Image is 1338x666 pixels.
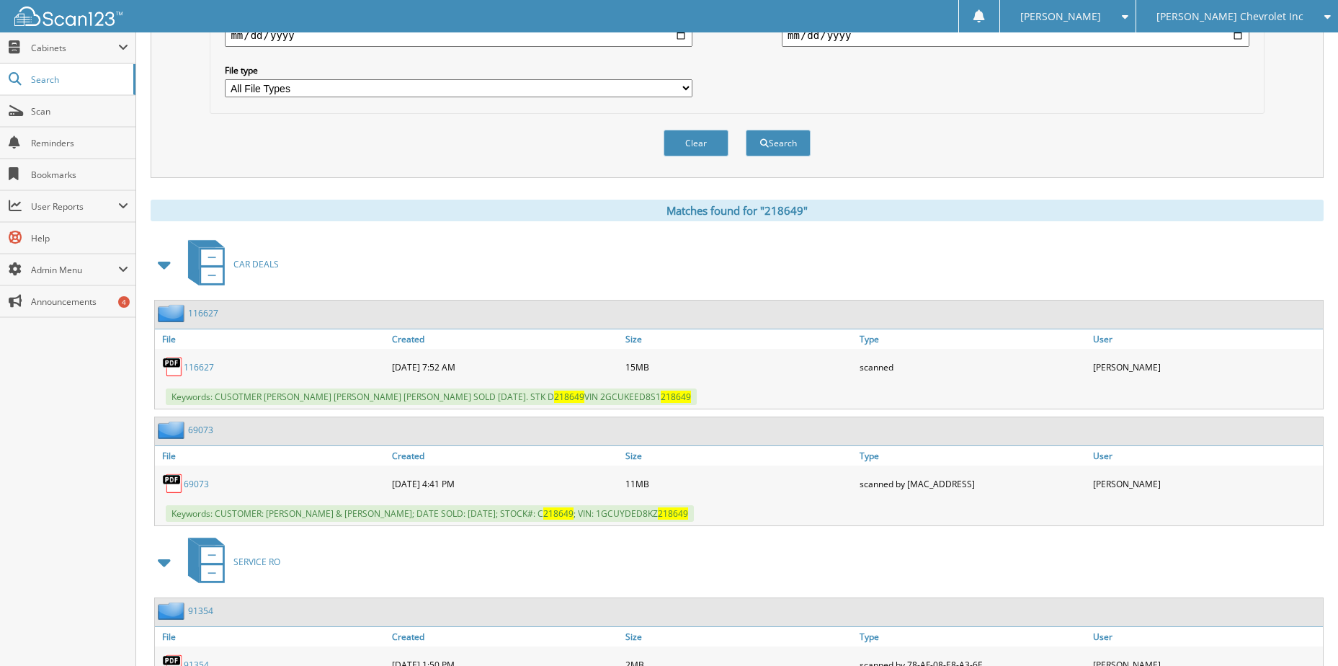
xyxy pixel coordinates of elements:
a: Type [856,329,1089,349]
div: scanned by [MAC_ADDRESS] [856,469,1089,498]
div: [PERSON_NAME] [1089,469,1323,498]
input: end [782,24,1249,47]
a: User [1089,627,1323,647]
img: scan123-logo-white.svg [14,6,122,26]
span: 218649 [543,507,574,520]
span: Scan [31,105,128,117]
span: [PERSON_NAME] Chevrolet Inc [1156,12,1303,21]
span: 218649 [554,391,584,403]
span: Help [31,232,128,244]
span: 218649 [658,507,688,520]
div: [PERSON_NAME] [1089,352,1323,381]
a: Created [388,446,622,466]
a: Created [388,627,622,647]
img: folder2.png [158,421,188,439]
a: User [1089,329,1323,349]
button: Search [746,130,811,156]
a: File [155,446,388,466]
a: Type [856,627,1089,647]
div: [DATE] 7:52 AM [388,352,622,381]
div: 4 [118,296,130,308]
div: 11MB [622,469,855,498]
span: SERVICE RO [233,556,280,568]
a: 69073 [184,478,209,490]
img: PDF.png [162,473,184,494]
span: Keywords: CUSTOMER: [PERSON_NAME] & [PERSON_NAME]; DATE SOLD: [DATE]; STOCK#: C ; VIN: 1GCUYDED8KZ [166,505,694,522]
img: folder2.png [158,304,188,322]
div: [DATE] 4:41 PM [388,469,622,498]
a: 116627 [188,307,218,319]
div: Matches found for "218649" [151,200,1324,221]
iframe: Chat Widget [1266,597,1338,666]
a: User [1089,446,1323,466]
input: start [225,24,692,47]
span: Cabinets [31,42,118,54]
a: Size [622,446,855,466]
span: [PERSON_NAME] [1020,12,1101,21]
a: File [155,329,388,349]
span: Admin Menu [31,264,118,276]
span: 218649 [661,391,691,403]
div: scanned [856,352,1089,381]
a: SERVICE RO [179,533,280,590]
span: Announcements [31,296,128,308]
img: PDF.png [162,356,184,378]
a: CAR DEALS [179,236,279,293]
label: File type [225,64,692,76]
a: 91354 [188,605,213,617]
img: folder2.png [158,602,188,620]
a: 116627 [184,361,214,373]
span: Reminders [31,137,128,149]
a: File [155,627,388,647]
a: 69073 [188,424,213,436]
span: Search [31,74,126,86]
span: User Reports [31,200,118,213]
span: CAR DEALS [233,258,279,270]
span: Keywords: CUSOTMER [PERSON_NAME] [PERSON_NAME] [PERSON_NAME] SOLD [DATE]. STK D VIN 2GCUKEED8S1 [166,388,697,405]
a: Type [856,446,1089,466]
span: Bookmarks [31,169,128,181]
a: Size [622,329,855,349]
div: 15MB [622,352,855,381]
button: Clear [664,130,728,156]
a: Created [388,329,622,349]
a: Size [622,627,855,647]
